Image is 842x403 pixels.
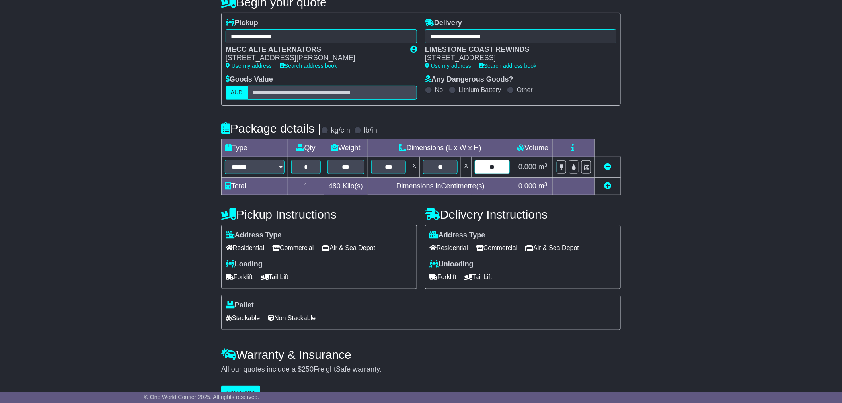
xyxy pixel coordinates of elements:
[226,19,258,27] label: Pickup
[368,139,513,157] td: Dimensions (L x W x H)
[425,208,621,221] h4: Delivery Instructions
[226,63,272,69] a: Use my address
[513,139,553,157] td: Volume
[526,242,579,254] span: Air & Sea Depot
[429,231,485,240] label: Address Type
[429,242,468,254] span: Residential
[331,126,350,135] label: kg/cm
[226,86,248,100] label: AUD
[221,122,321,135] h4: Package details |
[324,178,368,195] td: Kilo(s)
[409,157,420,178] td: x
[368,178,513,195] td: Dimensions in Centimetre(s)
[288,139,324,157] td: Qty
[280,63,337,69] a: Search address book
[544,181,548,187] sup: 3
[226,301,254,310] label: Pallet
[425,63,471,69] a: Use my address
[544,162,548,168] sup: 3
[221,208,417,221] h4: Pickup Instructions
[429,260,474,269] label: Unloading
[144,394,259,400] span: © One World Courier 2025. All rights reserved.
[226,271,253,283] span: Forklift
[222,178,288,195] td: Total
[221,365,621,374] div: All our quotes include a $ FreightSafe warranty.
[261,271,288,283] span: Tail Lift
[221,348,621,361] h4: Warranty & Insurance
[222,139,288,157] td: Type
[476,242,517,254] span: Commercial
[226,242,264,254] span: Residential
[226,75,273,84] label: Goods Value
[268,312,316,324] span: Non Stackable
[518,163,536,171] span: 0.000
[425,75,513,84] label: Any Dangerous Goods?
[459,86,501,94] label: Lithium Battery
[226,45,402,54] div: MECC ALTE ALTERNATORS
[226,231,282,240] label: Address Type
[226,312,260,324] span: Stackable
[272,242,314,254] span: Commercial
[425,19,462,27] label: Delivery
[226,54,402,63] div: [STREET_ADDRESS][PERSON_NAME]
[518,182,536,190] span: 0.000
[538,182,548,190] span: m
[226,260,263,269] label: Loading
[429,271,456,283] span: Forklift
[538,163,548,171] span: m
[517,86,533,94] label: Other
[288,178,324,195] td: 1
[604,163,611,171] a: Remove this item
[364,126,377,135] label: lb/in
[435,86,443,94] label: No
[464,271,492,283] span: Tail Lift
[461,157,472,178] td: x
[302,365,314,373] span: 250
[221,386,260,400] button: Get Quotes
[479,63,536,69] a: Search address book
[329,182,341,190] span: 480
[322,242,376,254] span: Air & Sea Depot
[604,182,611,190] a: Add new item
[425,45,608,54] div: LIMESTONE COAST REWINDS
[425,54,608,63] div: [STREET_ADDRESS]
[324,139,368,157] td: Weight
